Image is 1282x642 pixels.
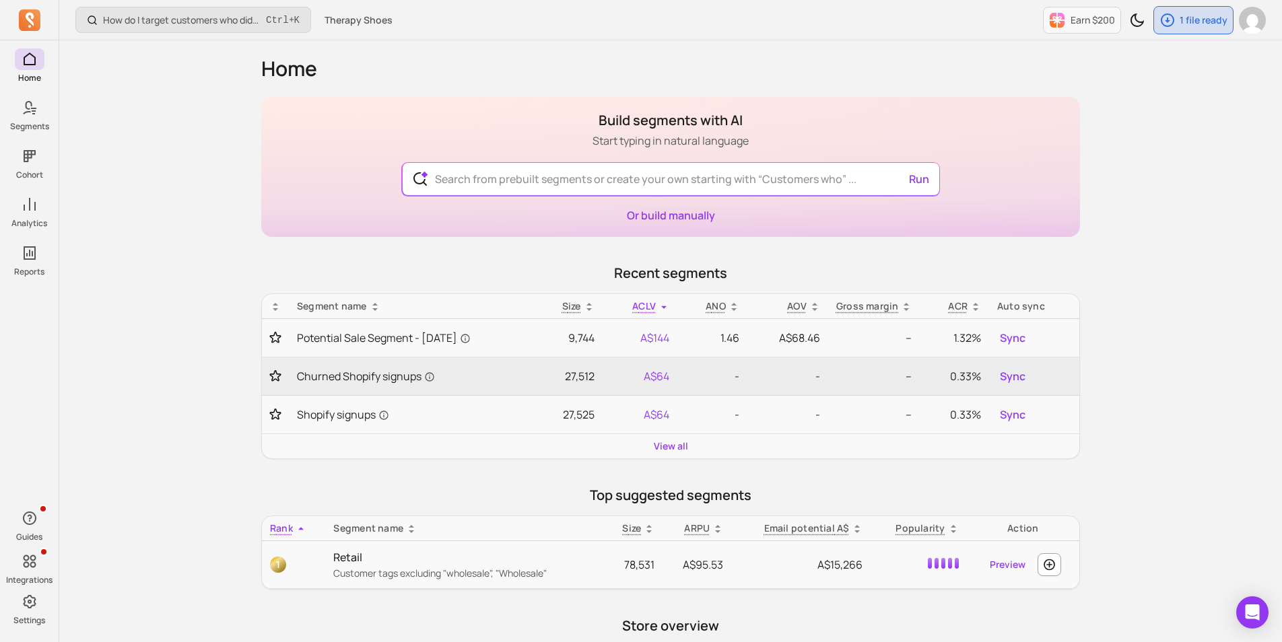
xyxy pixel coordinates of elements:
[562,299,581,312] span: Size
[542,368,594,384] p: 27,512
[294,15,300,26] kbd: K
[1236,596,1269,629] div: Open Intercom Messenger
[836,406,912,423] p: --
[297,368,435,384] span: Churned Shopify signups
[997,327,1028,349] button: Sync
[103,13,261,27] p: How do I target customers who didn’t open or click a campaign?
[297,330,526,346] a: Potential Sale Segment - [DATE]
[270,557,286,573] span: 1
[333,522,596,535] div: Segment name
[270,369,281,383] button: Toggle favorite
[542,330,594,346] p: 9,744
[297,368,526,384] a: Churned Shopify signups
[11,218,47,229] p: Analytics
[1071,13,1115,27] p: Earn $200
[270,522,293,534] span: Rank
[997,404,1028,425] button: Sync
[836,368,912,384] p: --
[685,330,739,346] p: 1.46
[75,7,311,33] button: How do I target customers who didn’t open or click a campaign?Ctrl+K
[6,575,53,585] p: Integrations
[817,557,863,572] span: A$15,266
[1000,330,1025,346] span: Sync
[632,299,656,312] span: ACLV
[755,406,820,423] p: -
[611,406,669,423] p: A$64
[685,406,739,423] p: -
[683,557,723,572] span: A$95.53
[261,57,1080,81] h1: Home
[261,264,1080,283] p: Recent segments
[1000,406,1025,423] span: Sync
[836,330,912,346] p: --
[16,532,42,542] p: Guides
[1180,13,1227,27] p: 1 file ready
[928,406,981,423] p: 0.33%
[1153,6,1234,34] button: 1 file ready
[333,567,596,580] p: Customer tags excluding "wholesale", "Wholesale"
[611,368,669,384] p: A$64
[297,406,526,423] a: Shopify signups
[624,557,654,572] span: 78,531
[904,166,935,192] button: Run
[997,365,1028,387] button: Sync
[13,615,45,626] p: Settings
[15,505,44,545] button: Guides
[928,368,981,384] p: 0.33%
[297,330,471,346] span: Potential Sale Segment - [DATE]
[764,522,850,535] p: Email potential A$
[896,522,945,535] p: Popularity
[297,299,526,313] div: Segment name
[10,121,49,132] p: Segments
[755,330,820,346] p: A$68.46
[297,406,389,423] span: Shopify signups
[316,8,401,32] button: Therapy Shoes
[787,299,807,313] p: AOV
[1000,368,1025,384] span: Sync
[266,13,289,27] kbd: Ctrl
[261,486,1080,505] p: Top suggested segments
[928,330,981,346] p: 1.32%
[755,368,820,384] p: -
[1124,7,1151,34] button: Toggle dark mode
[270,408,281,421] button: Toggle favorite
[266,13,300,27] span: +
[333,549,596,565] p: Retail
[14,266,44,277] p: Reports
[684,522,710,535] p: ARPU
[325,13,393,27] span: Therapy Shoes
[611,330,669,346] p: A$144
[16,170,43,180] p: Cohort
[654,439,688,453] a: View all
[1239,7,1266,34] img: avatar
[270,331,281,345] button: Toggle favorite
[975,522,1071,535] div: Action
[836,299,899,313] p: Gross margin
[984,552,1031,577] a: Preview
[948,299,968,313] p: ACR
[622,522,641,534] span: Size
[1043,7,1121,34] button: Earn $200
[627,208,715,223] a: Or build manually
[706,299,726,312] span: ANO
[424,163,918,195] input: Search from prebuilt segments or create your own starting with “Customers who” ...
[685,368,739,384] p: -
[593,133,749,149] p: Start typing in natural language
[593,111,749,130] h1: Build segments with AI
[18,73,41,83] p: Home
[261,616,1080,635] p: Store overview
[997,299,1071,313] div: Auto sync
[542,406,594,423] p: 27,525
